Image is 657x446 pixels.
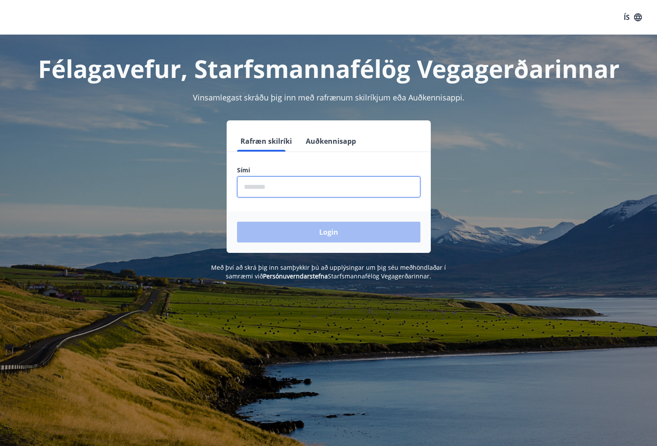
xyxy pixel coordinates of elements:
[263,272,328,280] a: Persónuverndarstefna
[237,131,295,152] button: Rafræn skilríki
[193,92,465,103] span: Vinsamlegast skráðu þig inn með rafrænum skilríkjum eða Auðkennisappi.
[619,10,647,25] button: ÍS
[28,52,630,85] h1: Félagavefur, Starfsmannafélög Vegagerðarinnar
[211,263,446,280] span: Með því að skrá þig inn samþykkir þú að upplýsingar um þig séu meðhöndlaðar í samræmi við Starfsm...
[237,166,420,175] label: Sími
[302,131,359,152] button: Auðkennisapp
